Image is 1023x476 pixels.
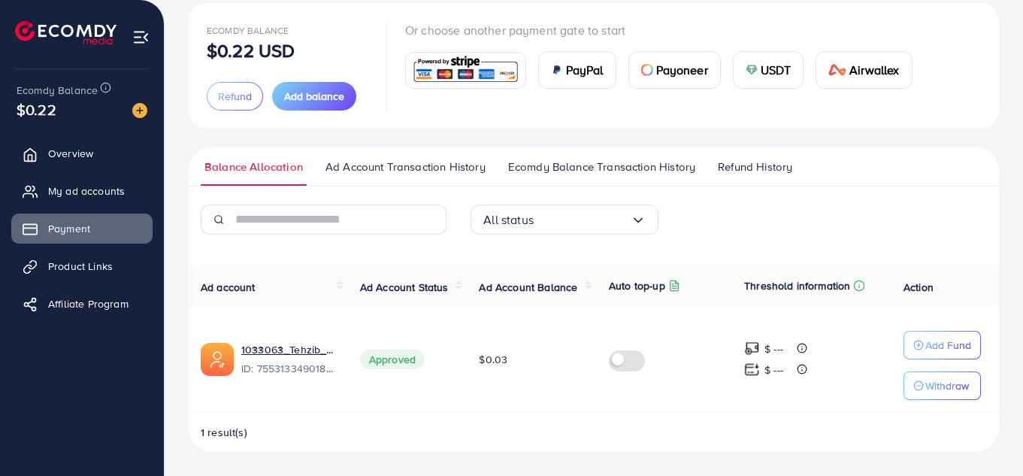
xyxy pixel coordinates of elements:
[360,350,425,369] span: Approved
[207,41,295,59] p: $0.22 USD
[241,342,336,377] div: <span class='underline'>1033063_Tehzib_1758600974445</span></br>7553133490184044545
[132,29,150,46] img: menu
[744,362,760,377] img: top-up amount
[11,176,153,206] a: My ad accounts
[816,51,912,89] a: cardAirwallex
[218,89,252,104] span: Refund
[360,280,449,295] span: Ad Account Status
[903,331,981,359] button: Add Fund
[201,280,256,295] span: Ad account
[15,21,117,44] img: logo
[272,82,356,111] button: Add balance
[566,61,604,79] span: PayPal
[551,64,563,76] img: card
[849,61,899,79] span: Airwallex
[471,205,658,235] div: Search for option
[17,99,56,120] span: $0.22
[207,24,289,37] span: Ecomdy Balance
[903,371,981,400] button: Withdraw
[48,183,125,199] span: My ad accounts
[764,340,783,358] p: $ ---
[744,277,850,295] p: Threshold information
[746,64,758,76] img: card
[405,21,925,39] p: Or choose another payment gate to start
[48,221,90,236] span: Payment
[656,61,708,79] span: Payoneer
[241,361,336,376] span: ID: 7553133490184044545
[241,342,336,357] a: 1033063_Tehzib_1758600974445
[925,336,971,354] p: Add Fund
[483,208,534,232] span: All status
[204,159,303,175] span: Balance Allocation
[764,361,783,379] p: $ ---
[405,52,526,89] a: card
[479,280,577,295] span: Ad Account Balance
[925,377,969,395] p: Withdraw
[207,82,263,111] button: Refund
[733,51,804,89] a: cardUSDT
[828,64,846,76] img: card
[17,83,98,98] span: Ecomdy Balance
[534,208,631,232] input: Search for option
[132,103,147,118] img: image
[201,343,234,376] img: ic-ads-acc.e4c84228.svg
[48,259,113,274] span: Product Links
[11,214,153,244] a: Payment
[761,61,791,79] span: USDT
[718,159,792,175] span: Refund History
[744,341,760,356] img: top-up amount
[11,289,153,319] a: Affiliate Program
[609,277,665,295] p: Auto top-up
[641,64,653,76] img: card
[48,296,129,311] span: Affiliate Program
[48,146,93,161] span: Overview
[11,138,153,168] a: Overview
[959,408,1012,465] iframe: Chat
[479,352,507,367] span: $0.03
[201,425,247,440] span: 1 result(s)
[325,159,486,175] span: Ad Account Transaction History
[903,280,934,295] span: Action
[538,51,616,89] a: cardPayPal
[284,89,344,104] span: Add balance
[508,159,695,175] span: Ecomdy Balance Transaction History
[628,51,721,89] a: cardPayoneer
[11,251,153,281] a: Product Links
[410,54,521,86] img: card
